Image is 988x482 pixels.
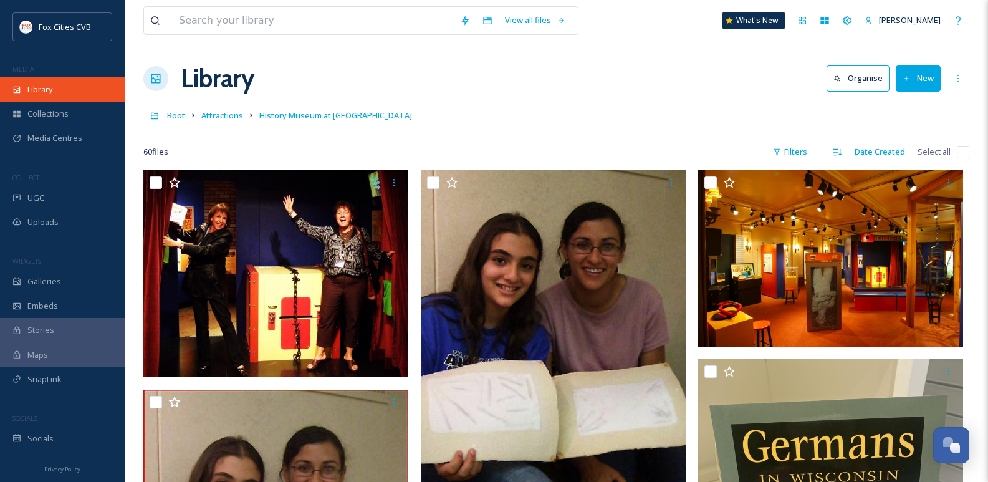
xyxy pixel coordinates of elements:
[27,108,69,120] span: Collections
[44,461,80,476] a: Privacy Policy
[896,65,941,91] button: New
[201,108,243,123] a: Attractions
[27,433,54,445] span: Socials
[143,146,168,158] span: 60 file s
[27,84,52,95] span: Library
[848,140,911,164] div: Date Created
[698,170,963,347] img: HistoryMuseum_Exhibits (7).JPG
[27,216,59,228] span: Uploads
[12,413,37,423] span: SOCIALS
[44,465,80,473] span: Privacy Policy
[858,8,947,32] a: [PERSON_NAME]
[259,110,412,121] span: History Museum at [GEOGRAPHIC_DATA]
[499,8,572,32] a: View all files
[143,170,408,377] img: HistoryMuseum_Exhibits (4).jpg
[27,132,82,144] span: Media Centres
[20,21,32,33] img: images.png
[181,60,254,97] a: Library
[201,110,243,121] span: Attractions
[27,276,61,287] span: Galleries
[39,21,91,32] span: Fox Cities CVB
[27,192,44,204] span: UGC
[27,324,54,336] span: Stories
[27,300,58,312] span: Embeds
[879,14,941,26] span: [PERSON_NAME]
[167,110,185,121] span: Root
[27,374,62,385] span: SnapLink
[722,12,785,29] a: What's New
[827,65,890,91] button: Organise
[933,427,969,463] button: Open Chat
[27,349,48,361] span: Maps
[767,140,813,164] div: Filters
[173,7,454,34] input: Search your library
[259,108,412,123] a: History Museum at [GEOGRAPHIC_DATA]
[918,146,951,158] span: Select all
[12,173,39,182] span: COLLECT
[12,256,41,266] span: WIDGETS
[12,64,34,74] span: MEDIA
[167,108,185,123] a: Root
